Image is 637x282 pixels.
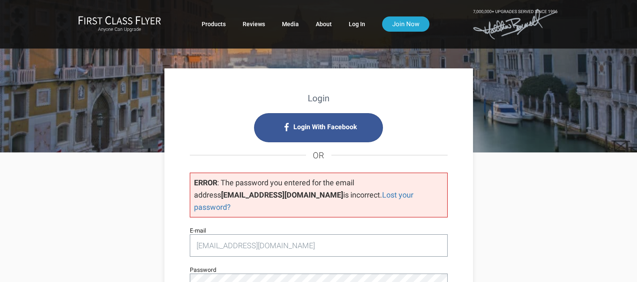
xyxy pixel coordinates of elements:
[243,16,265,32] a: Reviews
[221,190,343,199] strong: [EMAIL_ADDRESS][DOMAIN_NAME]
[254,113,383,142] i: Login with Facebook
[308,93,330,103] strong: Login
[293,120,357,134] span: Login With Facebook
[194,190,413,211] a: Lost your password?
[190,265,216,274] label: Password
[316,16,332,32] a: About
[382,16,429,32] a: Join Now
[190,142,448,168] h4: OR
[282,16,299,32] a: Media
[78,27,161,33] small: Anyone Can Upgrade
[78,16,161,33] a: First Class FlyerAnyone Can Upgrade
[194,178,217,187] strong: ERROR
[349,16,365,32] a: Log In
[190,226,206,235] label: E-mail
[190,173,448,217] p: : The password you entered for the email address is incorrect.
[78,16,161,24] img: First Class Flyer
[202,16,226,32] a: Products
